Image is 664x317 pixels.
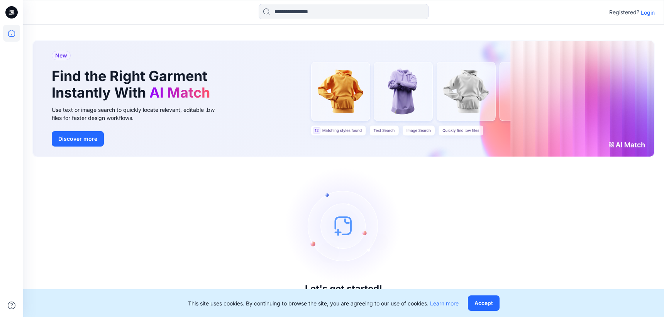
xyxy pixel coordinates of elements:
p: Registered? [609,8,639,17]
span: AI Match [149,84,210,101]
button: Accept [468,295,500,311]
div: Use text or image search to quickly locate relevant, editable .bw files for faster design workflows. [52,106,225,122]
h3: Let's get started! [305,283,382,294]
button: Discover more [52,131,104,147]
img: empty-state-image.svg [286,168,401,283]
h1: Find the Right Garment Instantly With [52,68,214,101]
p: Login [641,8,655,17]
a: Learn more [430,300,459,307]
p: This site uses cookies. By continuing to browse the site, you are agreeing to our use of cookies. [188,299,459,307]
span: New [55,51,67,60]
